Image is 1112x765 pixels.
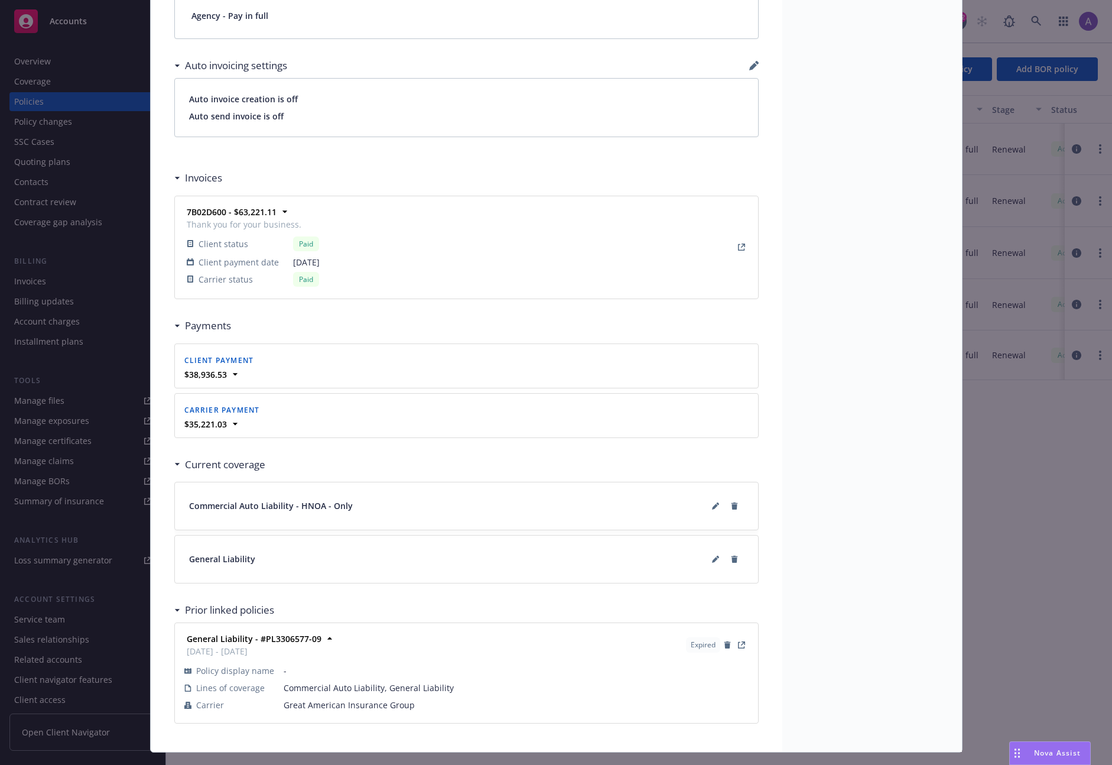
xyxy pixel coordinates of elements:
[189,500,353,512] span: Commercial Auto Liability - HNOA - Only
[691,640,716,650] span: Expired
[284,699,749,711] span: Great American Insurance Group
[184,405,260,415] span: Carrier payment
[185,457,265,472] h3: Current coverage
[174,318,231,333] div: Payments
[1009,741,1091,765] button: Nova Assist
[187,206,277,218] strong: 7B02D600 - $63,221.11
[174,602,274,618] div: Prior linked policies
[189,553,255,565] span: General Liability
[284,664,749,677] span: -
[1010,742,1025,764] div: Drag to move
[196,664,274,677] span: Policy display name
[199,238,248,250] span: Client status
[187,645,321,657] span: [DATE] - [DATE]
[734,638,749,652] a: View Policy
[174,58,287,73] div: Auto invoicing settings
[184,369,227,380] strong: $38,936.53
[189,93,744,105] span: Auto invoice creation is off
[734,240,749,254] a: View Invoice
[174,457,265,472] div: Current coverage
[185,602,274,618] h3: Prior linked policies
[174,170,222,186] div: Invoices
[199,273,253,286] span: Carrier status
[189,110,744,122] span: Auto send invoice is off
[284,682,749,694] span: Commercial Auto Liability, General Liability
[187,218,320,231] span: Thank you for your business.
[185,170,222,186] h3: Invoices
[187,633,321,644] strong: General Liability - #PL3306577-09
[199,256,279,268] span: Client payment date
[196,682,265,694] span: Lines of coverage
[1034,748,1081,758] span: Nova Assist
[293,236,319,251] div: Paid
[184,419,227,430] strong: $35,221.03
[293,256,320,268] span: [DATE]
[293,272,319,287] div: Paid
[196,699,224,711] span: Carrier
[184,355,254,365] span: Client payment
[185,318,231,333] h3: Payments
[185,58,287,73] h3: Auto invoicing settings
